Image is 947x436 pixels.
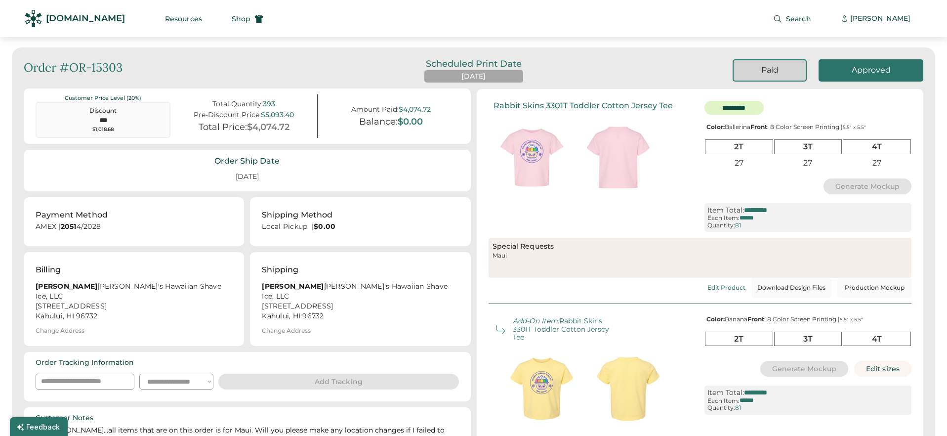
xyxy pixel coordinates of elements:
[262,282,458,321] div: [PERSON_NAME]'s Hawaiian Shave Ice, LLC [STREET_ADDRESS] Kahului, HI 96732
[830,65,911,76] div: Approved
[261,111,294,119] div: $5,093.40
[837,278,911,298] button: Production Mockup
[214,156,280,167] div: Order Ship Date
[351,105,399,114] div: Amount Paid:
[850,14,910,24] div: [PERSON_NAME]
[232,15,250,22] span: Shop
[760,361,849,377] button: Generate Mockup
[707,222,735,229] div: Quantity:
[707,389,744,397] div: Item Total:
[705,156,773,170] div: 27
[705,332,773,346] div: 2T
[61,222,77,231] strong: 2051
[262,327,311,334] div: Change Address
[843,156,911,170] div: 27
[575,114,661,201] img: generate-image
[706,315,725,323] strong: Color:
[36,282,232,321] div: [PERSON_NAME]'s Hawaiian Shave Ice, LLC [STREET_ADDRESS] Kahului, HI 96732
[498,346,585,432] img: generate-image
[36,222,232,234] div: AMEX | 4/2028
[493,242,908,252] div: Special Requests
[843,332,911,346] div: 4T
[706,123,725,131] strong: Color:
[224,168,271,186] div: [DATE]
[494,101,673,110] div: Rabbit Skins 3301T Toddler Cotton Jersey Tee
[24,59,123,76] div: Order #OR-15303
[25,10,42,27] img: Rendered Logo - Screens
[843,124,866,131] font: 5.5" x 5.5"
[751,278,831,298] button: Download Design Files
[493,252,908,274] div: Maui
[42,107,164,115] div: Discount
[218,374,459,390] button: Add Tracking
[262,282,324,291] strong: [PERSON_NAME]
[36,209,108,221] div: Payment Method
[513,316,559,325] em: Add-On Item:
[194,111,261,119] div: Pre-Discount Price:
[153,9,214,29] button: Resources
[399,105,431,114] div: $4,074.72
[263,100,275,108] div: 393
[262,222,458,232] div: Local Pickup |
[840,316,863,323] font: 5.5" x 5.5"
[774,156,842,170] div: 27
[461,72,486,82] div: [DATE]
[398,117,423,128] div: $0.00
[854,361,911,377] button: Edit sizes
[489,114,575,201] img: generate-image
[735,222,741,229] div: 81
[707,397,740,404] div: Each Item:
[314,222,335,231] strong: $0.00
[761,9,823,29] button: Search
[704,316,911,323] div: Banana : 8 Color Screen Printing |
[199,122,247,133] div: Total Price:
[707,404,735,411] div: Quantity:
[843,139,911,154] div: 4T
[513,317,612,342] div: Rabbit Skins 3301T Toddler Cotton Jersey Tee
[36,94,170,102] div: Customer Price Level (20%)
[36,413,93,423] div: Customer Notes
[262,264,298,276] div: Shipping
[220,9,275,29] button: Shop
[36,358,134,368] div: Order Tracking Information
[36,282,97,291] strong: [PERSON_NAME]
[42,126,164,133] div: $1,018.68
[247,122,289,133] div: $4,074.72
[359,117,398,128] div: Balance:
[745,65,794,76] div: Paid
[786,15,811,22] span: Search
[747,315,764,323] strong: Front
[750,123,767,131] strong: Front
[704,124,911,131] div: Ballerina : 8 Color Screen Printing |
[707,215,740,221] div: Each Item:
[707,206,744,215] div: Item Total:
[585,346,671,432] img: generate-image
[212,100,263,108] div: Total Quantity:
[774,332,842,346] div: 3T
[705,139,773,154] div: 2T
[412,59,535,68] div: Scheduled Print Date
[707,284,745,291] div: Edit Product
[735,404,741,411] div: 81
[46,12,125,25] div: [DOMAIN_NAME]
[36,327,84,334] div: Change Address
[823,178,912,194] button: Generate Mockup
[774,139,842,154] div: 3T
[36,264,61,276] div: Billing
[262,209,332,221] div: Shipping Method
